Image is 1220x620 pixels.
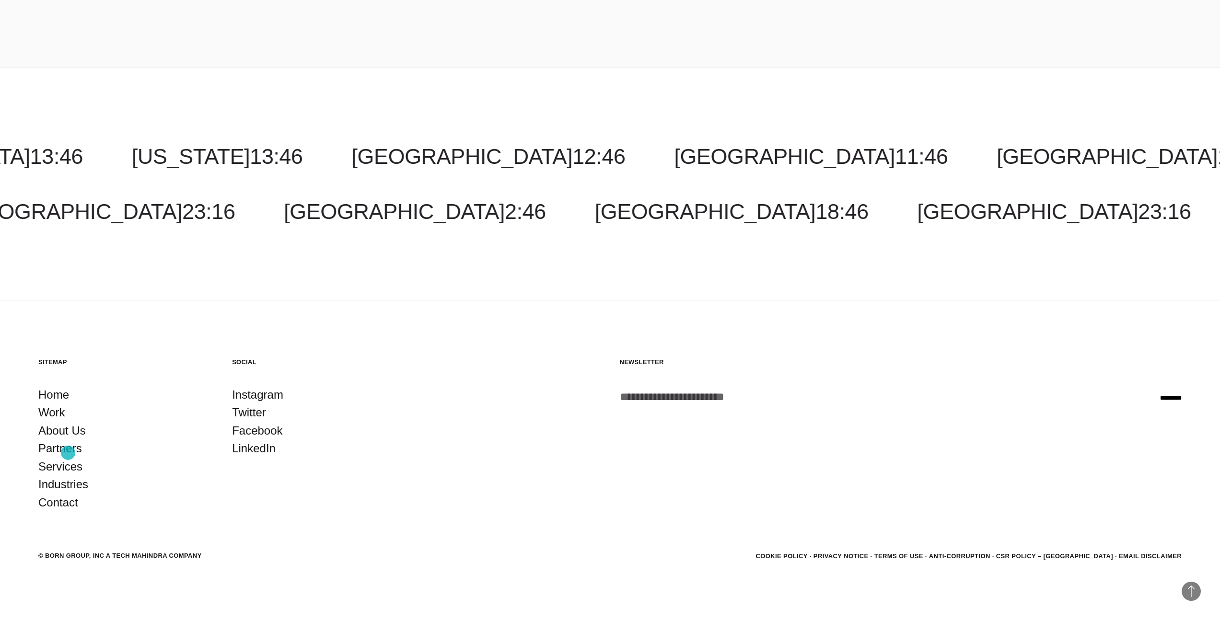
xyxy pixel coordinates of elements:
[929,552,990,560] a: Anti-Corruption
[572,144,625,169] span: 12:46
[1138,199,1191,224] span: 23:16
[1119,552,1182,560] a: Email Disclaimer
[232,358,407,366] h5: Social
[874,552,923,560] a: Terms of Use
[38,475,88,494] a: Industries
[250,144,302,169] span: 13:46
[38,494,78,512] a: Contact
[182,199,235,224] span: 23:16
[505,199,546,224] span: 2:46
[38,403,65,422] a: Work
[1182,582,1201,601] button: Back to Top
[996,552,1113,560] a: CSR POLICY – [GEOGRAPHIC_DATA]
[619,358,1182,366] h5: Newsletter
[38,386,69,404] a: Home
[132,144,303,169] a: [US_STATE]13:46
[232,422,282,440] a: Facebook
[895,144,948,169] span: 11:46
[232,439,276,458] a: LinkedIn
[917,199,1191,224] a: [GEOGRAPHIC_DATA]23:16
[284,199,546,224] a: [GEOGRAPHIC_DATA]2:46
[38,551,202,561] div: © BORN GROUP, INC A Tech Mahindra Company
[232,403,266,422] a: Twitter
[755,552,807,560] a: Cookie Policy
[351,144,625,169] a: [GEOGRAPHIC_DATA]12:46
[595,199,869,224] a: [GEOGRAPHIC_DATA]18:46
[30,144,83,169] span: 13:46
[38,458,82,476] a: Services
[232,386,283,404] a: Instagram
[674,144,948,169] a: [GEOGRAPHIC_DATA]11:46
[38,439,82,458] a: Partners
[813,552,869,560] a: Privacy Notice
[38,358,213,366] h5: Sitemap
[38,422,86,440] a: About Us
[815,199,868,224] span: 18:46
